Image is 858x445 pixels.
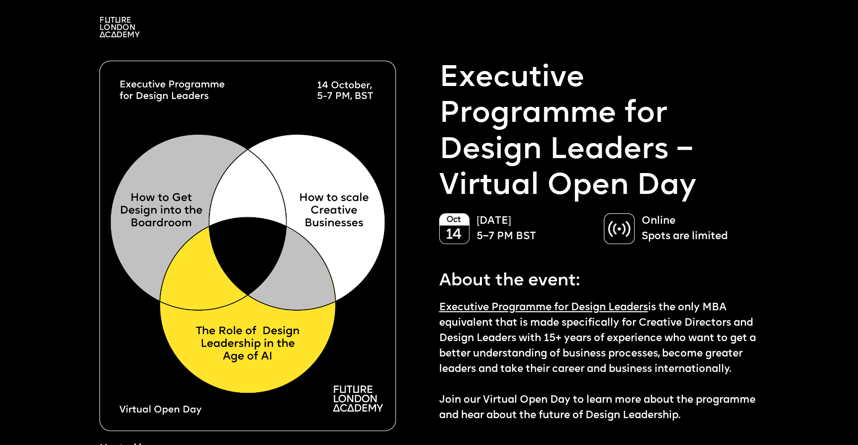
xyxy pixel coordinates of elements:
img: A logo saying in 3 lines: Future London Academy [99,17,140,37]
p: About the event: [439,263,769,294]
p: Executive Programme for Design Leaders – Virtual Open Day [439,61,769,205]
p: is the only MBA equivalent that is made specifically for Creative Directors and Design Leaders wi... [439,300,769,423]
p: [DATE] 5–7 PM BST [477,213,593,244]
p: Online Spots are limited [642,213,759,244]
a: Executive Programme for Design Leaders [439,302,648,313]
